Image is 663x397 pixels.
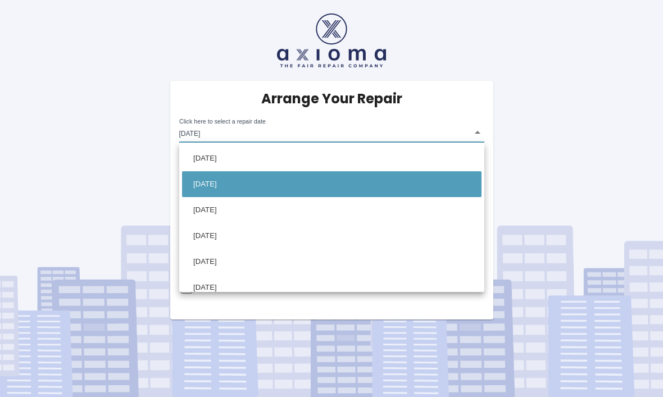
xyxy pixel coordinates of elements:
[182,223,482,249] li: [DATE]
[182,145,482,171] li: [DATE]
[182,249,482,275] li: [DATE]
[182,275,482,300] li: [DATE]
[182,171,482,197] li: [DATE]
[182,197,482,223] li: [DATE]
